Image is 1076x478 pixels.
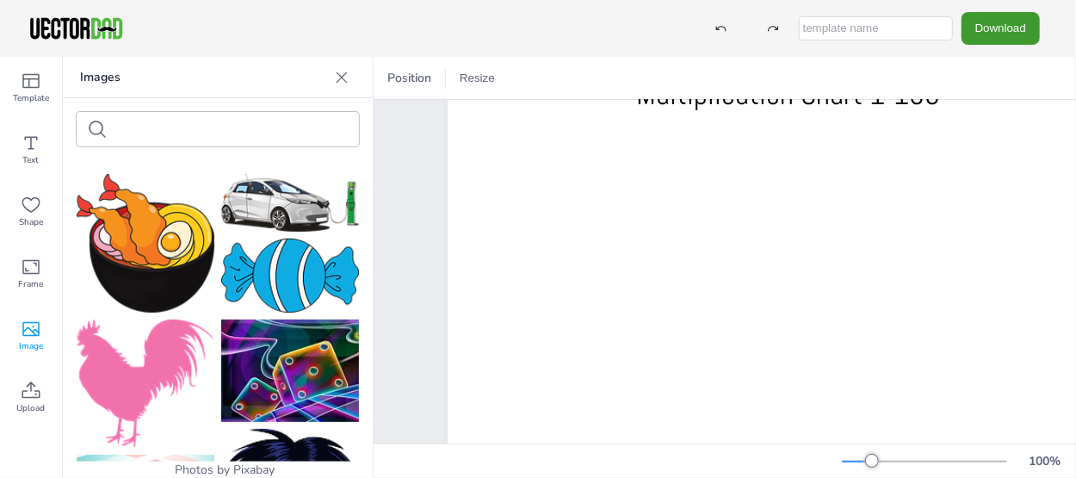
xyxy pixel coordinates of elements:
button: Resize [453,65,502,92]
button: Download [962,12,1040,44]
img: car-3321668_150.png [221,174,359,232]
img: noodle-3899206_150.png [77,174,214,313]
img: candy-6887678_150.png [221,239,359,312]
span: Image [19,339,43,353]
input: template name [799,16,953,40]
span: Position [384,70,435,86]
div: Photos by [63,462,373,478]
span: Template [13,91,49,105]
span: Text [23,153,40,167]
span: Multiplication Chart 1-100 [636,75,940,113]
img: given-67935_150.jpg [221,320,359,422]
span: Upload [17,401,46,415]
span: Shape [19,215,43,229]
p: Images [80,57,328,98]
a: Pixabay [233,462,275,478]
img: VectorDad-1.png [28,16,125,41]
span: Frame [19,277,44,291]
div: 100 % [1024,453,1066,469]
img: cock-1893885_150.png [77,320,214,448]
